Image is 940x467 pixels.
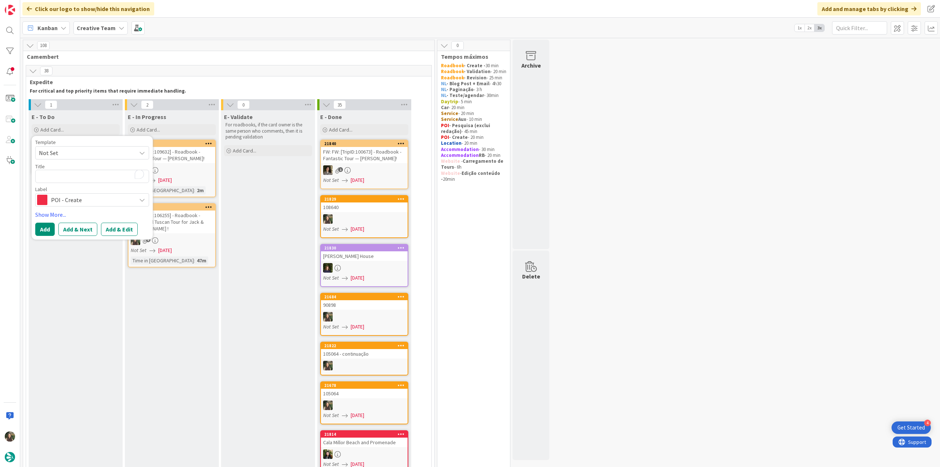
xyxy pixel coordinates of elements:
[441,105,506,111] p: - 20 min
[39,148,131,158] span: Not Set
[441,110,458,116] strong: Service
[351,176,364,184] span: [DATE]
[320,113,342,121] span: E - Done
[321,196,408,212] div: 21829108640
[521,61,541,70] div: Archive
[321,294,408,300] div: 21684
[321,294,408,310] div: 2168490898
[441,170,506,183] p: - 20min
[45,100,57,109] span: 1
[333,100,346,109] span: 35
[320,342,408,376] a: 21822105064 - continuaçãoIG
[441,93,506,98] p: - 30min
[237,100,250,109] span: 0
[324,141,408,146] div: 21840
[441,152,506,158] p: - 20 min
[464,62,485,69] strong: - Create -
[35,210,149,219] a: Show More...
[441,122,449,129] strong: POI
[351,274,364,282] span: [DATE]
[338,167,343,172] span: 1
[441,63,506,69] p: 30 min
[441,147,506,152] p: - 30 min
[128,203,216,267] a: 21839FW: [TripID:106255] - Roadbook - Wonderful Tuscan Tour for Jack & [PERSON_NAME] !IGNot Set[D...
[195,186,206,194] div: 2m
[441,80,446,87] strong: NL
[225,122,311,140] p: For roadbooks, if the card owner is the same person who comments, then it is pending validation
[129,236,215,245] div: IG
[5,452,15,462] img: avatar
[321,245,408,251] div: 21830
[446,92,484,98] strong: - Teste/agendar
[464,75,487,81] strong: - Revision
[320,381,408,424] a: 21678105064IGNot Set[DATE]
[324,383,408,388] div: 21678
[131,236,140,245] img: IG
[30,88,186,94] strong: For critical and top priority items that require immediate handling.
[146,237,151,242] span: 1
[132,141,215,146] div: 21838
[131,186,194,194] div: Time in [GEOGRAPHIC_DATA]
[441,99,506,105] p: - 5 min
[321,251,408,261] div: [PERSON_NAME] House
[441,116,458,122] strong: Service
[321,245,408,261] div: 21830[PERSON_NAME] House
[15,1,33,10] span: Support
[441,81,506,87] p: - 4h30
[131,256,194,265] div: Time in [GEOGRAPHIC_DATA]
[441,170,460,176] strong: Website
[441,170,501,182] strong: Edição conteúdo -
[441,53,501,60] span: Tempos máximos
[441,68,464,75] strong: Roadbook
[129,140,215,163] div: 21838FW: [TripID:109632] - Roadbook - Fantastic Tour — [PERSON_NAME]!
[321,214,408,224] div: IG
[35,223,55,236] button: Add
[441,98,458,105] strong: Daytrip
[128,140,216,197] a: 21838FW: [TripID:109632] - Roadbook - Fantastic Tour — [PERSON_NAME]!SPNot Set[DATE]Time in [GEOG...
[323,165,333,175] img: MS
[321,382,408,398] div: 21678105064
[323,312,333,321] img: IG
[321,449,408,459] div: BC
[51,195,133,205] span: POI - Create
[320,244,408,287] a: 21830[PERSON_NAME] HouseMCNot Set[DATE]
[441,86,446,93] strong: NL
[892,421,931,434] div: Open Get Started checklist, remaining modules: 4
[446,86,474,93] strong: - Paginação
[137,126,160,133] span: Add Card...
[5,431,15,442] img: IG
[324,432,408,437] div: 21814
[321,342,408,349] div: 21822
[35,170,149,183] textarea: To enrich screen reader interactions, please activate Accessibility in Grammarly extension settings
[441,104,449,111] strong: Car
[129,204,215,233] div: 21839FW: [TripID:106255] - Roadbook - Wonderful Tuscan Tour for Jack & [PERSON_NAME] !
[321,389,408,398] div: 105064
[321,165,408,175] div: MS
[323,400,333,410] img: IG
[194,186,195,194] span: :
[321,361,408,370] div: IG
[324,294,408,299] div: 21684
[479,152,485,158] strong: RB
[323,412,339,418] i: Not Set
[441,152,479,158] strong: Accommodation
[441,92,446,98] strong: NL
[441,116,506,122] p: - 10 min
[158,176,172,184] span: [DATE]
[131,247,147,254] i: Not Set
[897,424,925,431] div: Get Started
[441,140,462,146] strong: Location
[323,226,339,232] i: Not Set
[128,113,166,121] span: E - In Progress
[441,87,506,93] p: - 3 h
[321,196,408,202] div: 21829
[58,223,97,236] button: Add & Next
[320,293,408,336] a: 2168490898IGNot Set[DATE]
[233,147,256,154] span: Add Card...
[441,122,491,134] strong: - Pesquisa (exclui redação)
[441,134,449,140] strong: POI
[321,300,408,310] div: 90898
[32,113,55,121] span: E - To Do
[441,158,460,164] strong: Website
[129,140,215,147] div: 21838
